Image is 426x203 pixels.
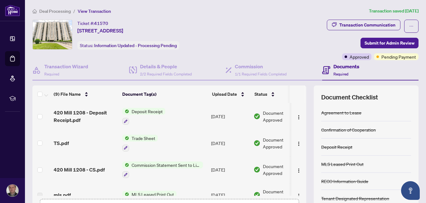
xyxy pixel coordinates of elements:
span: Document Approved [263,188,302,202]
img: Document Status [254,113,260,120]
th: Status [252,85,305,103]
span: mls.pdf [54,191,71,199]
span: Document Approved [263,163,302,176]
span: Upload Date [212,91,237,98]
div: Status: [77,41,179,50]
span: (9) File Name [54,91,81,98]
img: Status Icon [122,162,129,168]
img: IMG-W12144994_1.jpg [33,20,72,49]
li: / [73,7,75,15]
img: Status Icon [122,135,129,142]
button: Logo [294,190,304,200]
span: 1/1 Required Fields Completed [235,72,287,76]
h4: Transaction Wizard [44,63,88,70]
button: Logo [294,138,304,148]
img: Logo [296,168,301,173]
button: Status IconDeposit Receipt [122,108,165,125]
span: ellipsis [409,24,414,28]
img: Document Status [254,191,260,198]
div: Confirmation of Cooperation [321,126,376,133]
span: Required [44,72,59,76]
span: 420 Mill 1208 - CS.pdf [54,166,105,173]
button: Logo [294,111,304,121]
img: Logo [296,141,301,146]
h4: Commission [235,63,287,70]
button: Submit for Admin Review [361,38,419,48]
th: Upload Date [210,85,252,103]
button: Logo [294,165,304,175]
th: (9) File Name [51,85,120,103]
img: Document Status [254,140,260,147]
span: Commission Statement Sent to Listing Brokerage [129,162,203,168]
th: Document Tag(s) [120,85,210,103]
span: [STREET_ADDRESS] [77,27,123,34]
td: [DATE] [209,103,251,130]
button: Status IconMLS Leased Print Out [122,191,177,198]
img: Document Status [254,166,260,173]
span: Status [254,91,267,98]
span: Submit for Admin Review [365,38,414,48]
td: [DATE] [209,157,251,183]
td: [DATE] [209,130,251,157]
span: Document Approved [263,109,302,123]
span: 420 Mill 1208 - Deposit Receipt.pdf [54,109,117,124]
span: 41570 [94,21,108,26]
span: Document Checklist [321,93,378,102]
img: Logo [296,193,301,198]
button: Status IconCommission Statement Sent to Listing Brokerage [122,162,203,178]
h4: Documents [333,63,359,70]
h4: Details & People [140,63,192,70]
div: Ticket #: [77,20,108,27]
button: Status IconTrade Sheet [122,135,158,152]
img: Profile Icon [7,185,18,196]
span: 2/2 Required Fields Completed [140,72,192,76]
img: Status Icon [122,108,129,115]
span: Deal Processing [39,8,71,14]
button: Transaction Communication [327,20,400,30]
div: Transaction Communication [339,20,395,30]
span: Pending Payment [381,53,416,60]
span: Information Updated - Processing Pending [94,43,177,48]
div: RECO Information Guide [321,178,368,185]
span: Required [333,72,348,76]
div: Agreement to Lease [321,109,361,116]
img: Logo [296,115,301,120]
span: TS.pdf [54,139,69,147]
span: Approved [350,53,369,60]
span: Trade Sheet [129,135,158,142]
span: Deposit Receipt [129,108,165,115]
img: Status Icon [122,191,129,198]
span: MLS Leased Print Out [129,191,177,198]
span: View Transaction [78,8,111,14]
span: home [32,9,37,13]
article: Transaction saved [DATE] [369,7,419,15]
div: Deposit Receipt [321,143,352,150]
button: Open asap [401,181,420,200]
span: Document Approved [263,136,302,150]
img: logo [5,5,20,16]
div: MLS Leased Print Out [321,161,364,167]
